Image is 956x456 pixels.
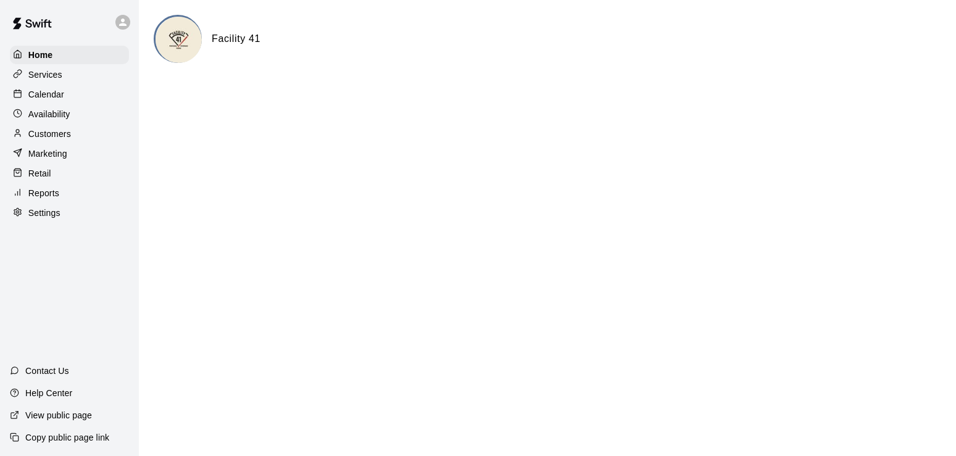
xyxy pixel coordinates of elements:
[156,17,202,63] img: Facility 41 logo
[28,128,71,140] p: Customers
[28,49,53,61] p: Home
[10,164,129,183] a: Retail
[212,31,260,47] h6: Facility 41
[10,125,129,143] a: Customers
[10,204,129,222] a: Settings
[10,105,129,123] a: Availability
[10,65,129,84] a: Services
[28,147,67,160] p: Marketing
[10,184,129,202] a: Reports
[25,365,69,377] p: Contact Us
[10,144,129,163] a: Marketing
[10,46,129,64] a: Home
[28,68,62,81] p: Services
[10,85,129,104] a: Calendar
[28,88,64,101] p: Calendar
[28,207,60,219] p: Settings
[28,187,59,199] p: Reports
[25,409,92,421] p: View public page
[25,431,109,444] p: Copy public page link
[28,108,70,120] p: Availability
[28,167,51,180] p: Retail
[25,387,72,399] p: Help Center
